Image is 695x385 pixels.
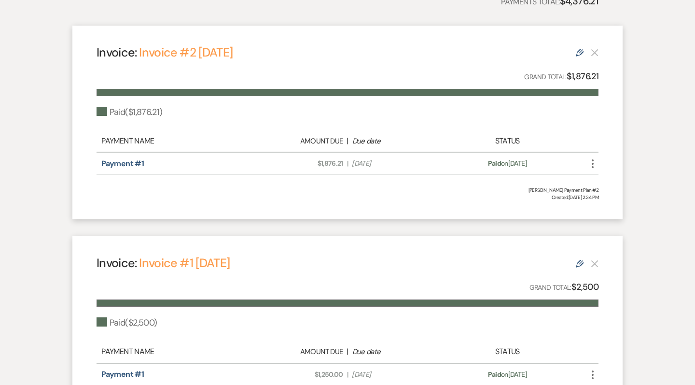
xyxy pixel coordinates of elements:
[249,346,446,357] div: |
[352,158,441,169] span: [DATE]
[97,194,598,201] span: Created: [DATE] 2:34 PM
[352,136,441,147] div: Due date
[101,346,249,357] div: Payment Name
[567,71,598,82] strong: $1,876.21
[446,135,569,147] div: Status
[488,159,501,168] span: Paid
[97,106,162,119] div: Paid ( $1,876.21 )
[101,158,144,169] a: Payment #1
[97,255,230,271] h4: Invoice:
[446,370,569,380] div: on [DATE]
[139,44,233,60] a: Invoice #2 [DATE]
[254,346,343,357] div: Amount Due
[254,158,343,169] span: $1,876.21
[591,259,598,268] button: This payment plan cannot be deleted because it contains links that have been paid through Weven’s...
[97,316,157,329] div: Paid ( $2,500 )
[352,346,441,357] div: Due date
[347,370,348,380] span: |
[101,369,144,379] a: Payment #1
[347,158,348,169] span: |
[101,135,249,147] div: Payment Name
[446,158,569,169] div: on [DATE]
[139,255,230,271] a: Invoice #1 [DATE]
[254,370,343,380] span: $1,250.00
[249,135,446,147] div: |
[529,280,599,294] p: Grand Total:
[97,44,233,61] h4: Invoice:
[488,370,501,379] span: Paid
[446,346,569,357] div: Status
[591,48,598,57] button: This payment plan cannot be deleted because it contains links that have been paid through Weven’s...
[524,70,598,84] p: Grand Total:
[571,281,598,293] strong: $2,500
[254,136,343,147] div: Amount Due
[97,186,598,194] div: [PERSON_NAME] Payment Plan #2
[352,370,441,380] span: [DATE]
